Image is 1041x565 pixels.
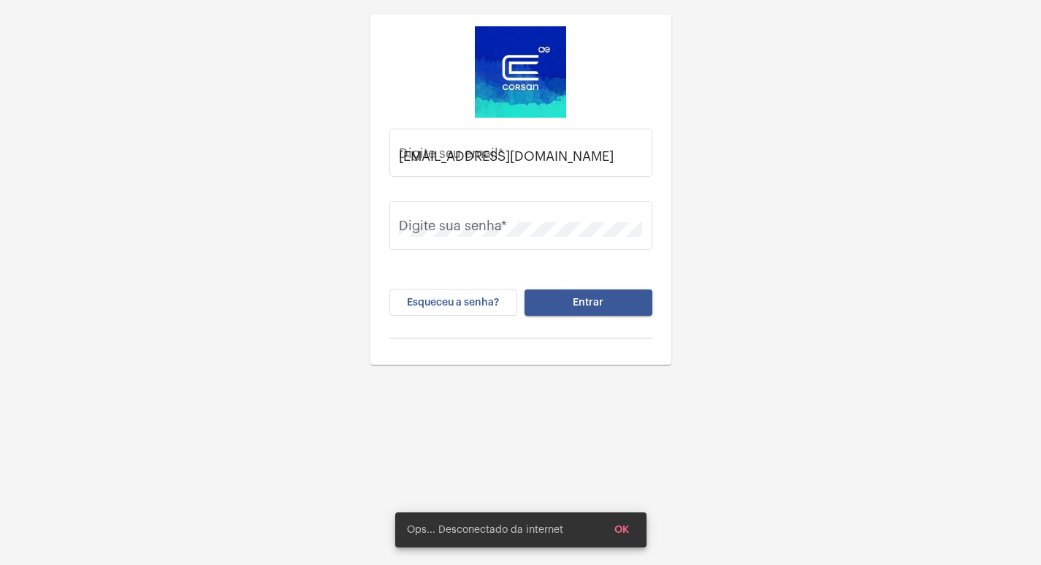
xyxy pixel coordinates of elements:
[399,149,642,164] input: Digite seu email
[614,525,629,535] span: OK
[475,26,566,118] img: d4669ae0-8c07-2337-4f67-34b0df7f5ae4.jpeg
[603,517,641,543] button: OK
[389,289,517,316] button: Esqueceu a senha?
[407,297,499,308] span: Esqueceu a senha?
[525,289,652,316] button: Entrar
[407,523,563,537] span: Ops... Desconectado da internet
[573,297,603,308] span: Entrar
